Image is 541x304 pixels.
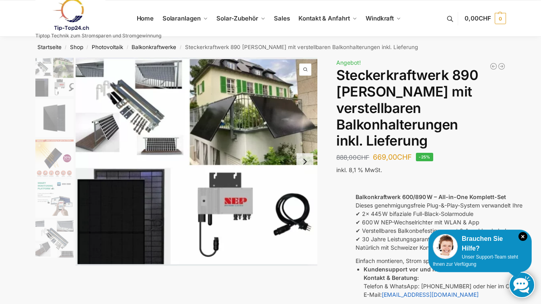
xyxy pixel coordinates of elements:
img: Aufstaenderung-Balkonkraftwerk_713x [35,220,74,258]
img: Komplett mit Balkonhalterung [35,58,74,97]
a: Balkonkraftwerke [132,44,176,50]
span: Sales [274,14,290,22]
p: Tiptop Technik zum Stromsparen und Stromgewinnung [35,33,161,38]
a: Solar-Zubehör [213,0,269,37]
strong: Kontakt & Beratung: [364,274,419,281]
span: 0 [495,13,506,24]
bdi: 669,00 [373,153,412,161]
bdi: 888,00 [336,154,369,161]
span: 0,00 [465,14,491,22]
span: inkl. 8,1 % MwSt. [336,166,382,173]
span: -25% [416,153,433,161]
span: / [62,44,70,51]
a: Mega XXL 1780 Watt Steckerkraftwerk Genehmigungsfrei. [490,62,498,70]
span: CHF [479,14,491,22]
a: Windkraft [362,0,405,37]
a: [EMAIL_ADDRESS][DOMAIN_NAME] [382,291,479,298]
img: Maysun [35,99,74,137]
a: Balkonkraftwerk 445/600 Watt Bificial [498,62,506,70]
img: H2c172fe1dfc145729fae6a5890126e09w.jpg_960x960_39c920dd-527c-43d8-9d2f-57e1d41b5fed_1445x [35,179,74,218]
a: Kontakt & Anfahrt [295,0,360,37]
strong: Kundensupport vor und nach dem Kauf: [364,266,476,273]
span: Solaranlagen [163,14,201,22]
a: Startseite [37,44,62,50]
a: 0,00CHF 0 [465,6,506,31]
span: / [83,44,92,51]
button: Next slide [296,153,313,170]
a: Sales [271,0,293,37]
a: Solaranlagen [159,0,211,37]
img: Bificial 30 % mehr Leistung [35,139,74,177]
a: 860 Watt Komplett mit BalkonhalterungKomplett mit Balkonhalterung [76,58,318,266]
img: Customer service [433,234,458,259]
span: Windkraft [366,14,394,22]
h1: Steckerkraftwerk 890 [PERSON_NAME] mit verstellbaren Balkonhalterungen inkl. Lieferung [336,67,506,149]
a: Photovoltaik [92,44,123,50]
strong: Balkonkraftwerk 600/890 W – All-in-One Komplett-Set [356,193,506,200]
i: Schließen [518,232,527,241]
span: Angebot! [336,59,361,66]
a: Shop [70,44,83,50]
img: Komplett mit Balkonhalterung [76,58,318,266]
div: Brauchen Sie Hilfe? [433,234,527,253]
span: CHF [397,153,412,161]
span: Solar-Zubehör [216,14,258,22]
span: / [123,44,132,51]
nav: Breadcrumb [21,37,520,58]
span: / [176,44,185,51]
span: Unser Support-Team steht Ihnen zur Verfügung [433,254,518,267]
span: Kontakt & Anfahrt [298,14,350,22]
span: CHF [357,154,369,161]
